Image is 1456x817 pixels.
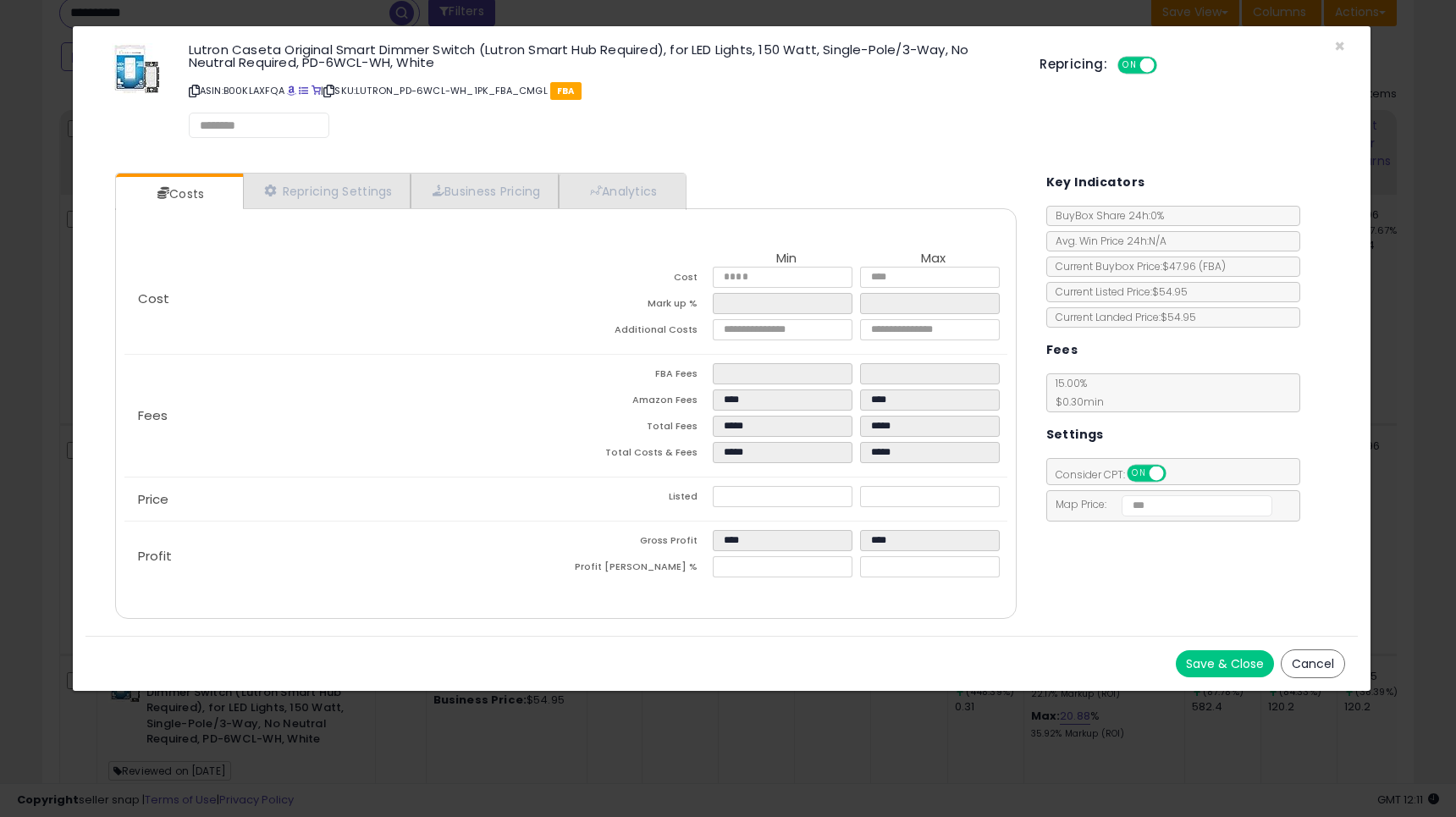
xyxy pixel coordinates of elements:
span: $0.30 min [1047,395,1104,409]
a: BuyBox page [287,84,296,97]
p: Profit [124,549,565,563]
td: Gross Profit [565,530,713,556]
button: Save & Close [1176,650,1274,677]
h5: Fees [1046,339,1078,361]
h5: Key Indicators [1046,172,1145,193]
h3: Lutron Caseta Original Smart Dimmer Switch (Lutron Smart Hub Required), for LED Lights, 150 Watt,... [189,43,1014,69]
p: Price [124,493,565,506]
button: Cancel [1281,649,1345,678]
th: Max [860,251,1007,267]
a: Business Pricing [411,174,559,208]
th: Min [713,251,860,267]
span: Current Landed Price: $54.95 [1047,310,1196,324]
span: $47.96 [1162,259,1226,273]
a: Repricing Settings [243,174,411,208]
span: FBA [550,82,582,100]
span: OFF [1155,58,1182,73]
span: Current Buybox Price: [1047,259,1226,273]
td: Mark up % [565,293,713,319]
span: Current Listed Price: $54.95 [1047,284,1188,299]
td: Total Costs & Fees [565,442,713,468]
img: 51PJWBuc-zL._SL60_.jpg [112,43,163,94]
td: Listed [565,486,713,512]
h5: Repricing: [1040,58,1107,71]
a: Costs [116,177,241,211]
p: Cost [124,292,565,306]
a: Your listing only [312,84,321,97]
span: Consider CPT: [1047,467,1189,482]
span: ON [1119,58,1140,73]
span: BuyBox Share 24h: 0% [1047,208,1164,223]
span: ON [1128,466,1150,481]
td: Additional Costs [565,319,713,345]
p: Fees [124,409,565,422]
td: Amazon Fees [565,389,713,416]
a: Analytics [559,174,684,208]
td: Total Fees [565,416,713,442]
span: Map Price: [1047,497,1273,511]
td: Profit [PERSON_NAME] % [565,556,713,582]
span: Avg. Win Price 24h: N/A [1047,234,1166,248]
p: ASIN: B00KLAXFQA | SKU: LUTRON_PD-6WCL-WH_1PK_FBA_CMGL [189,77,1014,104]
span: ( FBA ) [1199,259,1226,273]
a: All offer listings [299,84,308,97]
span: × [1334,34,1345,58]
td: Cost [565,267,713,293]
span: 15.00 % [1047,376,1104,409]
h5: Settings [1046,424,1104,445]
span: OFF [1163,466,1190,481]
td: FBA Fees [565,363,713,389]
